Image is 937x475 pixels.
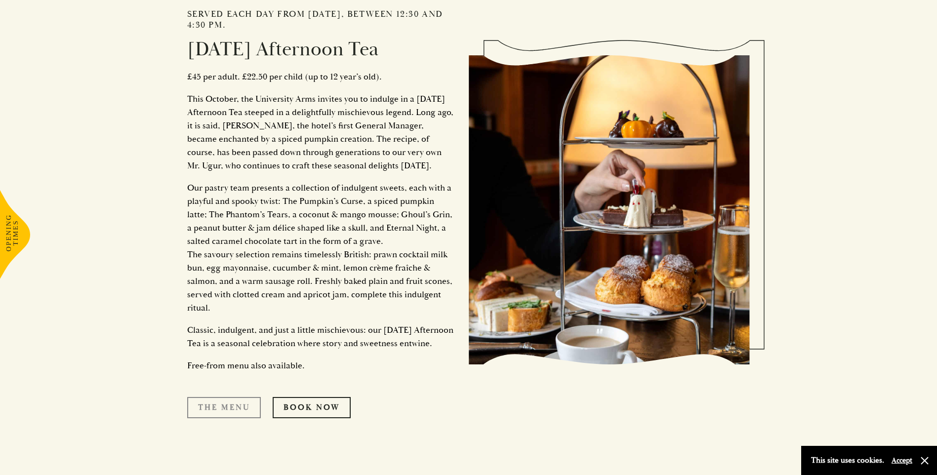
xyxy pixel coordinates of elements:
[892,456,912,465] button: Accept
[187,70,454,83] p: £45 per adult. £22.50 per child (up to 12 year’s old).
[187,181,454,315] p: Our pastry team presents a collection of indulgent sweets, each with a playful and spooky twist: ...
[187,359,454,372] p: Free-from menu also available.
[187,397,261,418] a: The Menu
[187,323,454,350] p: Classic, indulgent, and just a little mischievous: our [DATE] Afternoon Tea is a seasonal celebra...
[187,38,454,61] h2: [DATE] Afternoon Tea
[187,9,454,30] h2: Served each day from [DATE], between 12:30 and 4:30 pm.
[273,397,351,418] a: Book Now
[811,453,884,468] p: This site uses cookies.
[920,456,930,466] button: Close and accept
[187,92,454,172] p: This October, the University Arms invites you to indulge in a [DATE] Afternoon Tea steeped in a d...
